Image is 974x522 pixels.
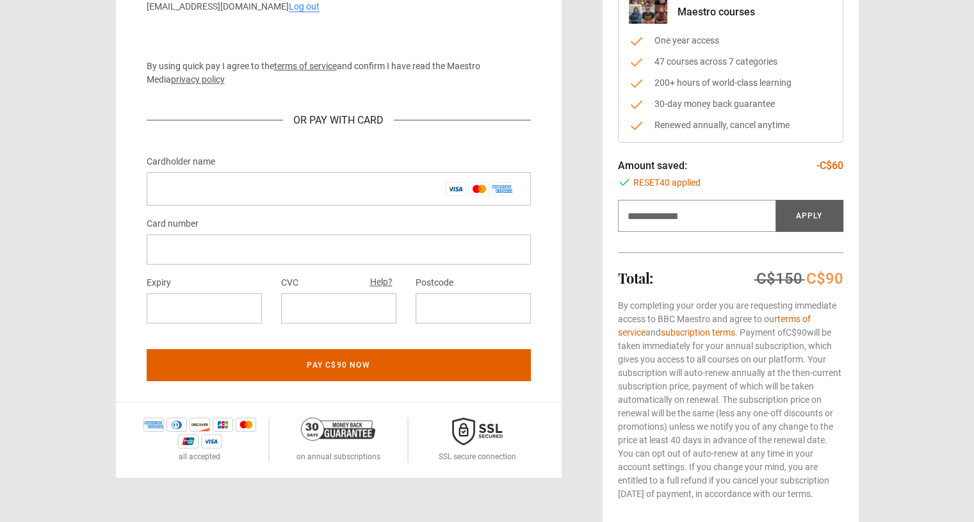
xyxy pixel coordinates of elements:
[756,270,802,288] span: C$150
[201,434,222,448] img: visa
[179,451,220,462] p: all accepted
[806,270,843,288] span: C$90
[143,418,164,432] img: amex
[157,243,521,256] iframe: Secure card number input frame
[629,97,832,111] li: 30-day money back guarantee
[283,113,394,128] div: Or Pay With Card
[816,158,843,174] p: -C$60
[629,34,832,47] li: One year access
[147,24,531,49] iframe: Secure payment button frame
[416,275,453,291] label: Postcode
[366,274,396,291] button: Help?
[147,216,199,232] label: Card number
[786,327,807,338] span: C$90
[171,74,225,85] a: privacy policy
[289,1,320,12] a: Log out
[618,299,843,501] p: By completing your order you are requesting immediate access to BBC Maestro and agree to our and ...
[281,275,298,291] label: CVC
[629,118,832,132] li: Renewed annually, cancel anytime
[301,418,375,441] img: 30-day-money-back-guarantee-c866a5dd536ff72a469b.png
[661,327,735,338] a: subscription terms
[157,302,252,314] iframe: Secure expiration date input frame
[618,158,687,174] p: Amount saved:
[274,61,337,71] a: terms of service
[629,55,832,69] li: 47 courses across 7 categories
[166,418,187,432] img: diners
[147,60,531,86] p: By using quick pay I agree to the and confirm I have read the Maestro Media
[618,270,653,286] h2: Total:
[775,200,843,232] button: Apply
[147,275,171,291] label: Expiry
[426,302,521,314] iframe: Secure postal code input frame
[147,154,215,170] label: Cardholder name
[633,176,701,190] span: RESET40 applied
[213,418,233,432] img: jcb
[296,451,380,462] p: on annual subscriptions
[178,434,199,448] img: unionpay
[236,418,256,432] img: mastercard
[291,302,386,314] iframe: Secure CVC input frame
[147,349,531,381] button: Pay C$90 now
[629,76,832,90] li: 200+ hours of world-class learning
[439,451,516,462] p: SSL secure connection
[190,418,210,432] img: discover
